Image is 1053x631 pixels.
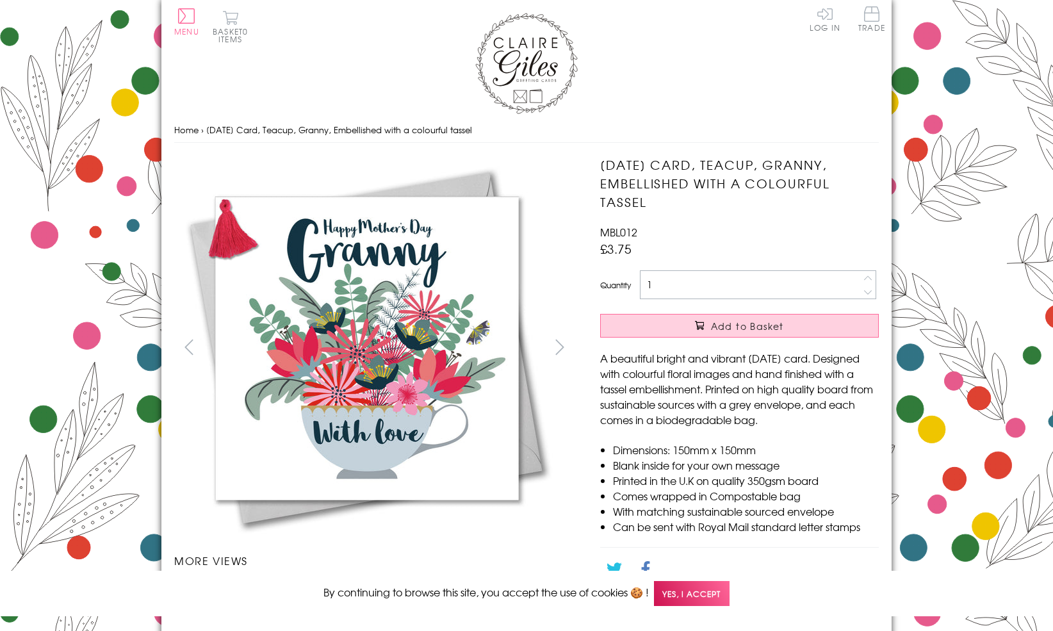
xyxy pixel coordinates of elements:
span: Yes, I accept [654,581,730,606]
span: › [201,124,204,136]
span: Add to Basket [711,320,784,332]
span: 0 items [218,26,248,45]
a: Home [174,124,199,136]
span: [DATE] Card, Teacup, Granny, Embellished with a colourful tassel [206,124,472,136]
nav: breadcrumbs [174,117,879,143]
h3: More views [174,553,575,568]
button: prev [174,332,203,361]
a: Log In [810,6,840,31]
h1: [DATE] Card, Teacup, Granny, Embellished with a colourful tassel [600,156,879,211]
li: Printed in the U.K on quality 350gsm board [613,473,879,488]
span: MBL012 [600,224,637,240]
li: Dimensions: 150mm x 150mm [613,442,879,457]
img: Mother's Day Card, Teacup, Granny, Embellished with a colourful tassel [575,156,959,540]
button: Menu [174,8,199,35]
li: Can be sent with Royal Mail standard letter stamps [613,519,879,534]
label: Quantity [600,279,631,291]
li: With matching sustainable sourced envelope [613,504,879,519]
img: Claire Giles Greetings Cards [475,13,578,114]
span: Menu [174,26,199,37]
li: Comes wrapped in Compostable bag [613,488,879,504]
span: £3.75 [600,240,632,258]
p: A beautiful bright and vibrant [DATE] card. Designed with colourful floral images and hand finish... [600,350,879,427]
a: Trade [858,6,885,34]
li: Blank inside for your own message [613,457,879,473]
button: next [546,332,575,361]
button: Add to Basket [600,314,879,338]
img: Mother's Day Card, Teacup, Granny, Embellished with a colourful tassel [174,156,559,540]
button: Basket0 items [213,10,248,43]
span: Trade [858,6,885,31]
